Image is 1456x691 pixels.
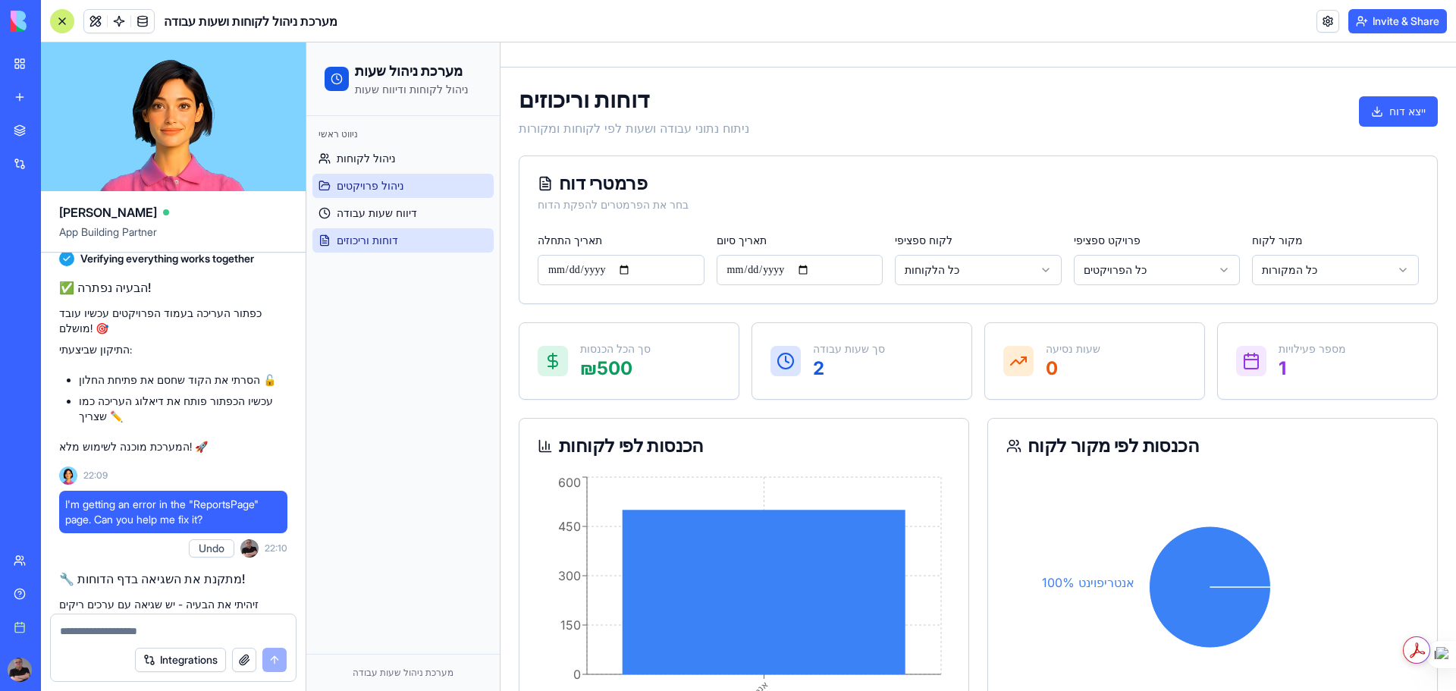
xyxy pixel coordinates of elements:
[274,299,344,314] p: סך הכל הכנסות
[59,439,287,454] p: המערכת מוכנה לשימוש מלא! 🚀
[231,155,1112,170] div: בחר את הפרמטרים להפקת הדוח
[59,342,287,357] p: התיקון שביצעתי:
[946,191,996,204] label: מקור לקוח
[739,299,794,314] p: שעות נסיעה
[6,159,187,183] a: דיווח שעות עבודה
[189,539,234,558] button: Undo
[231,394,644,413] div: הכנסות לפי לקוחות
[252,432,275,448] tspan: 600
[8,658,32,682] img: ACg8ocIVsvydE8A5AB97KHThCT7U5GstpMLS1pRiuO3YvEL_rFIKgiFe=s96-c
[739,314,794,338] p: 0
[59,203,157,221] span: [PERSON_NAME]
[6,131,187,155] a: ניהול פרויקטים
[30,136,98,151] span: ניהול פרויקטים
[1053,54,1131,84] button: ייצא דוח
[59,225,287,252] span: App Building Partner
[30,163,111,178] span: דיווח שעות עבודה
[49,39,162,55] p: ניהול לקוחות ודיווח שעות
[254,575,275,590] tspan: 150
[212,43,443,71] h1: דוחות וריכוזים
[700,394,1112,413] div: הכנסות לפי מקור לקוח
[274,314,344,338] p: ₪ 500
[265,542,287,554] span: 22:10
[240,539,259,558] img: ACg8ocIVsvydE8A5AB97KHThCT7U5GstpMLS1pRiuO3YvEL_rFIKgiFe=s96-c
[12,624,181,636] div: מערכת ניהול שעות עבודה
[231,191,296,204] label: תאריך התחלה
[410,191,460,204] label: תאריך סיום
[252,526,275,541] tspan: 300
[135,648,226,672] button: Integrations
[6,186,187,210] a: דוחות וריכוזים
[972,314,1040,338] p: 1
[59,278,287,297] h2: ✅ הבעיה נפתרה!
[30,108,89,124] span: ניהול לקוחות
[6,80,187,104] div: ניווט ראשי
[30,190,92,206] span: דוחות וריכוזים
[49,18,162,39] h1: מערכת ניהול שעות
[59,306,287,336] p: כפתור העריכה בעמוד הפרויקטים עכשיו עובד מושלם! 🎯
[507,314,579,338] p: 2
[79,394,287,424] li: עכשיו הכפתור פותח את דיאלוג העריכה כמו שצריך ✏️
[1348,9,1447,33] button: Invite & Share
[588,191,646,204] label: לקוח ספציפי
[79,372,287,388] li: הסרתי את הקוד שחסם את פתיחת החלון 🔓
[972,299,1040,314] p: מספר פעילויות
[59,570,287,588] h2: 🔧 מתקנת את השגיאה בדף הדוחות!
[736,532,828,548] tspan: אנטריפוינט 100%
[80,251,254,266] span: Verifying everything works together
[767,191,834,204] label: פרויקט ספציפי
[83,470,108,482] span: 22:09
[252,476,275,492] tspan: 450
[267,624,275,639] tspan: 0
[6,104,187,128] a: ניהול לקוחות
[11,11,105,32] img: logo
[507,299,579,314] p: סך שעות עבודה
[65,497,281,527] span: I'm getting an error in the "ReportsPage" page. Can you help me fix it?
[231,132,1112,150] div: פרמטרי דוח
[164,12,337,30] h1: מערכת ניהול לקוחות ושעות עבודה
[212,77,443,95] p: ניתוח נתוני עבודה ושעות לפי לקוחות ומקורות
[59,597,287,643] p: זיהיתי את הבעיה - יש שגיאה עם ערכים ריקים שמנסים להשתמש ב- . אני מתקנת את זה עכשיו! 🛠️
[59,466,77,485] img: Ella_00000_wcx2te.png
